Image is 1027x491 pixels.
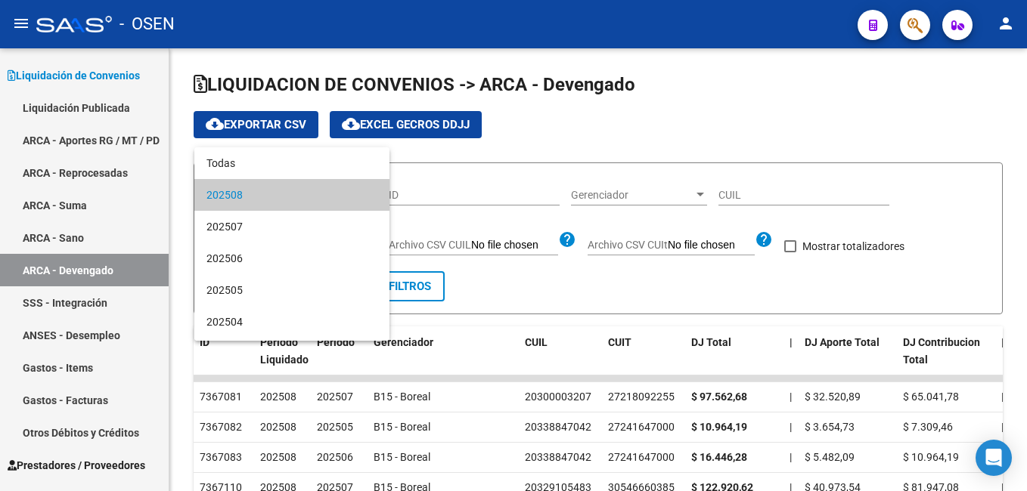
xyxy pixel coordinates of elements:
span: 202508 [206,179,377,211]
span: 202503 [206,338,377,369]
span: 202507 [206,211,377,242]
span: 202506 [206,242,377,274]
div: Open Intercom Messenger [976,440,1012,476]
span: 202505 [206,274,377,306]
span: Todas [206,147,377,179]
span: 202504 [206,306,377,338]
